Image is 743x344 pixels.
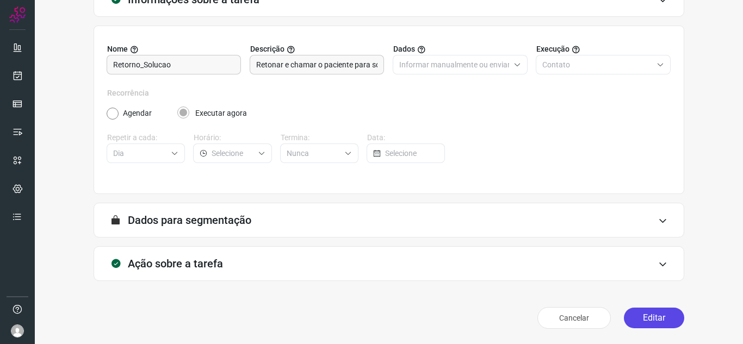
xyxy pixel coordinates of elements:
label: Executar agora [195,108,247,119]
input: Selecione o tipo de envio [399,55,509,74]
input: Selecione o tipo de envio [542,55,652,74]
input: Selecione [212,144,253,162]
input: Selecione [113,144,166,162]
input: Forneça uma breve descrição da sua tarefa. [256,55,377,74]
button: Cancelar [537,307,611,329]
input: Selecione [385,144,438,162]
span: Dados [393,43,415,55]
span: Nome [107,43,128,55]
span: Descrição [250,43,284,55]
img: Logo [9,7,26,23]
span: Execução [536,43,569,55]
h3: Dados para segmentação [128,214,251,227]
img: avatar-user-boy.jpg [11,324,24,337]
label: Agendar [123,108,152,119]
input: Selecione [287,144,340,162]
label: Horário: [194,132,271,143]
button: Editar [624,308,684,328]
label: Recorrência [107,87,671,99]
input: Digite o nome para a sua tarefa. [113,55,234,74]
label: Repetir a cada: [107,132,185,143]
label: Termina: [281,132,358,143]
h3: Ação sobre a tarefa [128,257,223,270]
label: Data: [367,132,445,143]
